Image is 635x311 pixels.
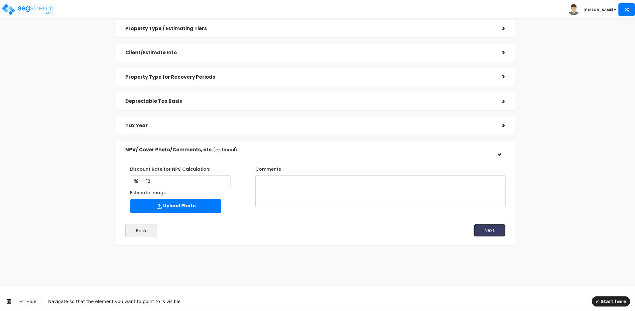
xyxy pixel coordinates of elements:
button: ✔ Start here [592,4,630,15]
img: Upload Icon [155,202,163,210]
h5: Property Type / Estimating Tiers [125,26,493,31]
div: > [493,121,506,130]
h5: NPV/ Cover Photo/Comments, etc. [125,147,493,153]
div: > [493,72,506,82]
h5: Depreciable Tax Basis [125,99,493,104]
b: [PERSON_NAME] [583,7,613,12]
div: > [493,96,506,106]
h5: Client/Estimate Info [125,50,493,56]
span: (optional) [213,146,237,153]
button: Next [474,224,506,237]
label: Upload Photo [130,199,221,213]
label: Comments [255,164,281,172]
h5: Tax Year [125,123,493,129]
label: Estimate Image [130,187,166,196]
div: > [493,23,506,33]
label: Discount Rate for NPV Calculation: [130,164,210,172]
div: > [493,48,506,58]
button: Back [125,224,157,237]
h5: Property Type for Recovery Periods [125,75,493,80]
div: Navigate so that the element you want to point to is visible [43,6,591,13]
span: Hide [12,1,43,18]
span: ✔ Start here [596,7,626,12]
div: > [494,143,504,156]
img: avatar.png [568,4,579,15]
img: logo_pro_r.png [1,3,55,16]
